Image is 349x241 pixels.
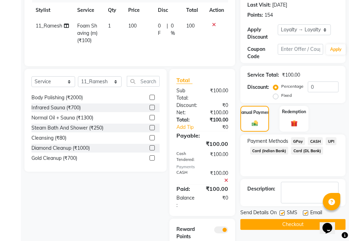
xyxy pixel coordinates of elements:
[264,11,273,19] div: 154
[205,2,228,18] th: Action
[171,22,178,37] span: 0 %
[240,209,277,218] span: Send Details On
[104,2,124,18] th: Qty
[171,185,201,193] div: Paid:
[154,2,182,18] th: Disc
[127,76,160,87] input: Search or Scan
[281,83,304,90] label: Percentage
[171,151,202,163] div: Cash Tendered:
[31,104,81,111] div: Infrared Sauna (₹700)
[186,23,195,29] span: 100
[128,23,137,29] span: 100
[310,209,322,218] span: Email
[202,170,233,184] div: ₹100.00
[176,77,192,84] span: Total
[250,120,260,127] img: _cash.svg
[171,140,233,148] div: ₹100.00
[176,164,228,170] div: Payments
[247,26,278,41] div: Apply Discount
[202,87,233,102] div: ₹100.00
[247,46,278,60] div: Coupon Code
[282,109,306,115] label: Redemption
[326,44,346,55] button: Apply
[73,2,104,18] th: Service
[171,109,202,116] div: Net:
[289,119,300,128] img: _gift.svg
[171,170,202,184] div: CASH
[31,145,90,152] div: Diamond Cleanup (₹1000)
[31,114,93,122] div: Normal Oil + Sauna (₹1300)
[202,194,233,209] div: ₹0
[238,109,271,116] label: Manual Payment
[124,2,154,18] th: Price
[247,71,279,79] div: Service Total:
[201,185,233,193] div: ₹100.00
[171,116,202,124] div: Total:
[278,44,323,55] input: Enter Offer / Coupon Code
[291,147,323,155] span: Card (DL Bank)
[247,185,275,193] div: Description:
[202,109,233,116] div: ₹100.00
[320,213,342,234] iframe: chat widget
[202,116,233,124] div: ₹100.00
[287,209,297,218] span: SMS
[36,23,62,29] span: 11_Ramesh
[272,1,287,9] div: [DATE]
[247,1,271,9] div: Last Visit:
[171,102,202,109] div: Discount:
[250,147,289,155] span: Card (Indian Bank)
[291,137,305,145] span: GPay
[202,151,233,163] div: ₹100.00
[171,87,202,102] div: Sub Total:
[308,137,323,145] span: CASH
[171,124,208,131] a: Add Tip
[202,102,233,109] div: ₹0
[108,23,111,29] span: 1
[31,124,103,132] div: Steam Bath And Shower (₹250)
[247,138,288,145] span: Payment Methods
[31,134,66,142] div: Cleansing (₹80)
[158,22,164,37] span: 0 F
[326,137,336,145] span: UPI
[281,92,292,99] label: Fixed
[31,94,83,101] div: Body Polishing (₹2000)
[171,131,233,140] div: Payable:
[282,71,300,79] div: ₹100.00
[31,155,77,162] div: Gold Cleanup (₹700)
[31,2,73,18] th: Stylist
[247,84,269,91] div: Discount:
[167,22,168,37] span: |
[240,219,346,230] button: Checkout
[171,226,202,240] div: Reward Points
[77,23,97,44] span: Foam Shaving (m) (₹100)
[208,124,233,131] div: ₹0
[247,11,263,19] div: Points:
[171,194,202,209] div: Balance :
[182,2,205,18] th: Total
